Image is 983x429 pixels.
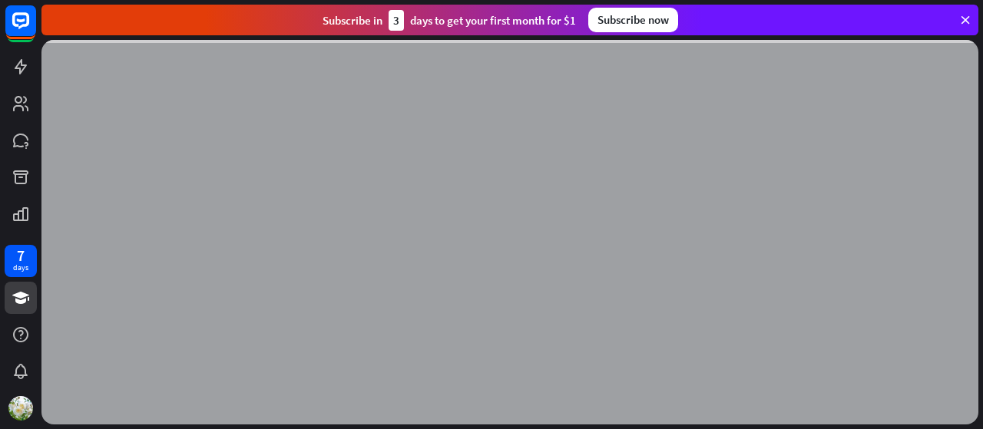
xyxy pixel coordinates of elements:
[13,262,28,273] div: days
[389,10,404,31] div: 3
[588,8,678,32] div: Subscribe now
[323,10,576,31] div: Subscribe in days to get your first month for $1
[17,249,25,262] div: 7
[5,245,37,277] a: 7 days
